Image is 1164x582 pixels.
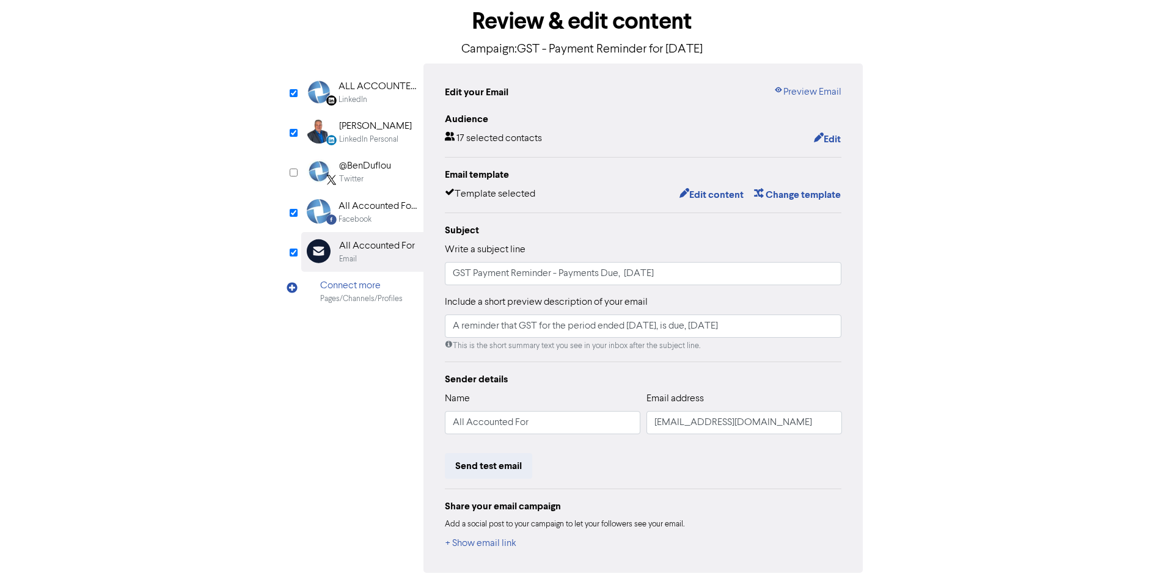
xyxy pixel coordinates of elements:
button: Edit [813,131,841,147]
img: LinkedinPersonal [307,119,331,144]
div: Connect morePages/Channels/Profiles [301,272,423,311]
label: Write a subject line [445,242,525,257]
label: Include a short preview description of your email [445,295,648,310]
div: Twitter@BenDuflouTwitter [301,152,423,192]
button: + Show email link [445,536,517,551]
div: Subject [445,223,842,238]
button: Send test email [445,453,532,479]
div: Linkedin ALL ACCOUNTED FOR LTDLinkedIn [301,73,423,112]
img: Facebook [307,199,331,224]
div: Template selected [445,187,535,203]
button: Edit content [679,187,744,203]
p: Campaign: GST - Payment Reminder for [DATE] [301,40,863,59]
div: 17 selected contacts [445,131,542,147]
img: Linkedin [307,79,331,104]
img: Twitter [307,159,331,183]
div: Share your email campaign [445,499,842,514]
div: LinkedIn [339,94,367,106]
div: This is the short summary text you see in your inbox after the subject line. [445,340,842,352]
label: Email address [646,391,704,406]
div: Sender details [445,372,842,387]
div: ALL ACCOUNTED FOR LTD [339,79,417,94]
div: Twitter [339,173,364,185]
div: Facebook All Accounted For LimitedFacebook [301,192,423,232]
div: [PERSON_NAME] [339,119,412,134]
div: All Accounted For [339,239,415,253]
div: Email [339,253,357,265]
div: All Accounted For Limited [339,199,417,214]
div: Email template [445,167,842,182]
div: All Accounted ForEmail [301,232,423,272]
div: Facebook [339,214,372,225]
div: Connect more [320,278,403,293]
div: Pages/Channels/Profiles [320,293,403,305]
a: Preview Email [774,85,841,100]
iframe: Chat Widget [1011,450,1164,582]
div: Audience [445,112,842,126]
div: Edit your Email [445,85,508,100]
div: LinkedIn Personal [339,134,398,145]
h1: Review & edit content [301,7,863,35]
div: Add a social post to your campaign to let your followers see your email. [445,518,842,531]
div: LinkedinPersonal [PERSON_NAME]LinkedIn Personal [301,112,423,152]
div: @BenDuflou [339,159,391,173]
button: Change template [753,187,841,203]
label: Name [445,391,470,406]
